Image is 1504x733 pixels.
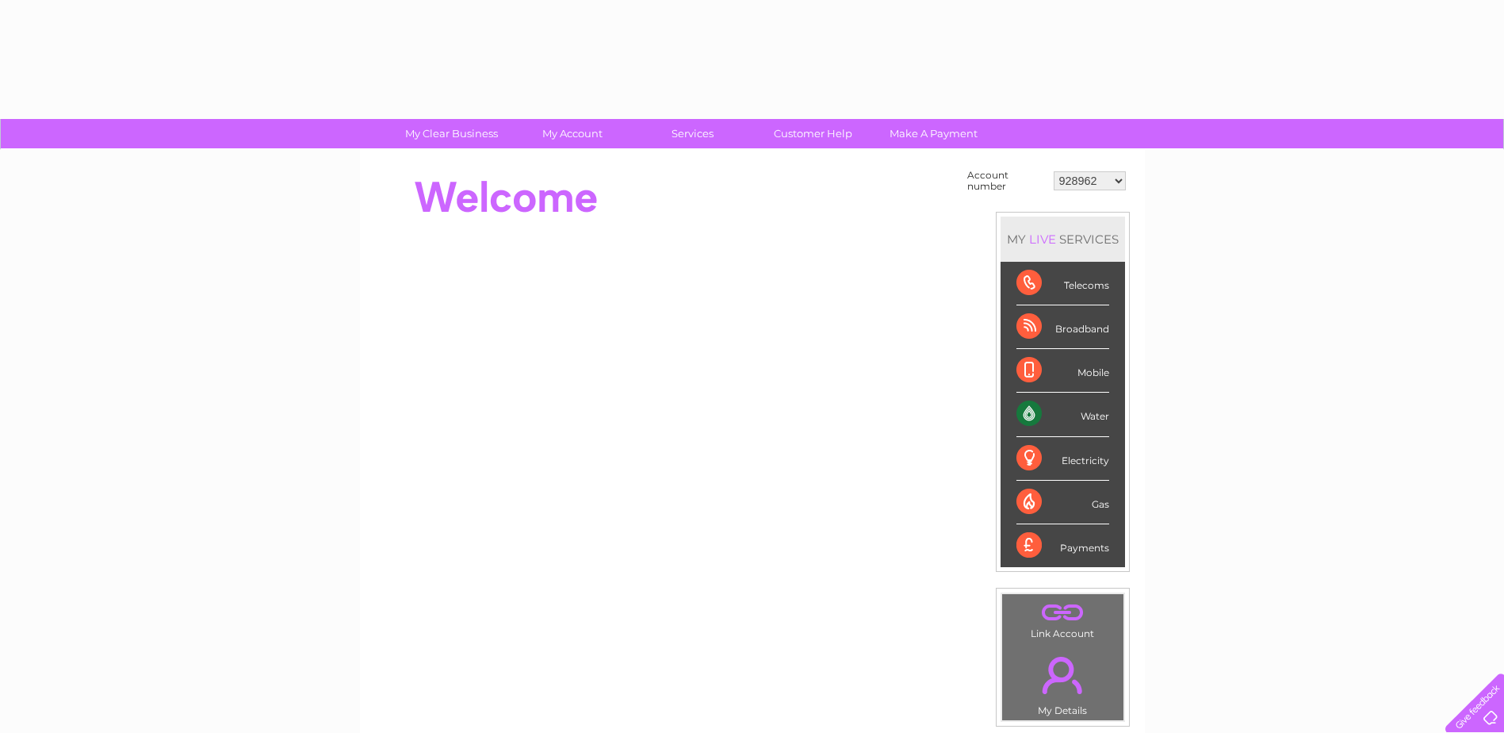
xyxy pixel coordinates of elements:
a: My Account [507,119,637,148]
div: MY SERVICES [1001,217,1125,262]
a: Services [627,119,758,148]
div: LIVE [1026,232,1059,247]
a: Customer Help [748,119,878,148]
div: Mobile [1016,349,1109,393]
div: Telecoms [1016,262,1109,305]
div: Electricity [1016,437,1109,481]
a: . [1006,598,1119,626]
div: Gas [1016,481,1109,524]
div: Broadband [1016,305,1109,349]
td: My Details [1001,643,1124,721]
a: My Clear Business [386,119,517,148]
td: Account number [963,166,1050,196]
a: Make A Payment [868,119,999,148]
div: Water [1016,393,1109,436]
a: . [1006,647,1119,703]
td: Link Account [1001,593,1124,643]
div: Payments [1016,524,1109,567]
